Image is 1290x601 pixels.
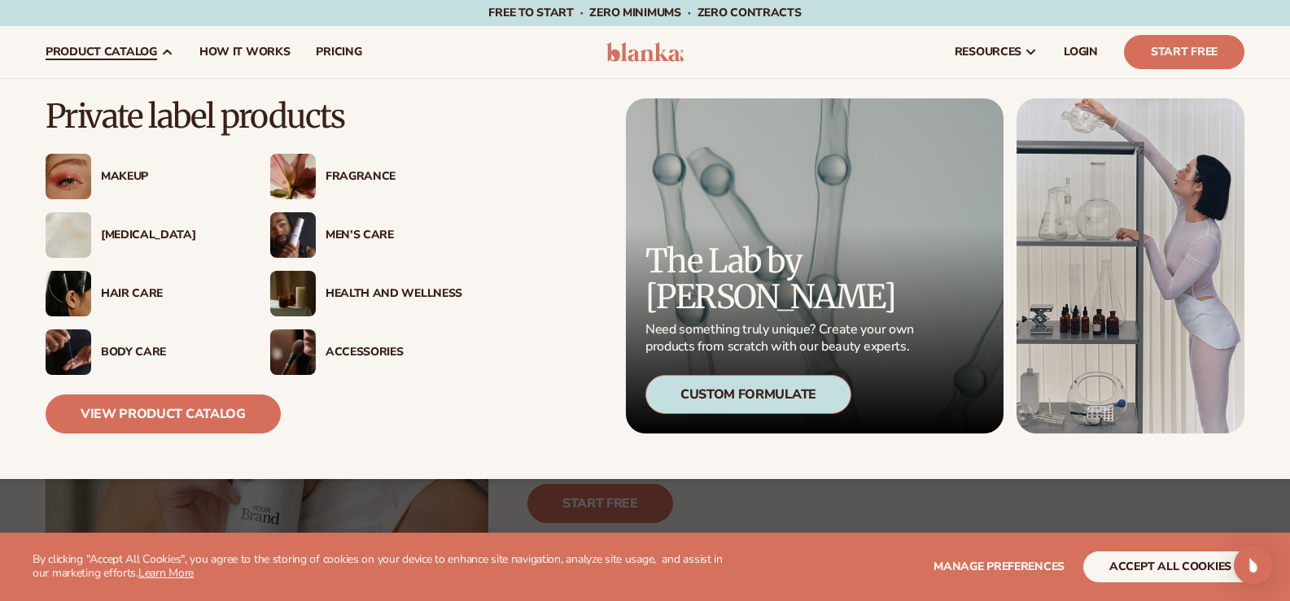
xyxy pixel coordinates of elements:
[46,154,238,199] a: Female with glitter eye makeup. Makeup
[934,559,1065,574] span: Manage preferences
[101,170,238,184] div: Makeup
[46,394,281,433] a: View Product Catalog
[326,346,462,359] div: Accessories
[1083,551,1257,582] button: accept all cookies
[645,375,851,414] div: Custom Formulate
[199,46,291,59] span: How It Works
[270,271,462,316] a: Candles and incense on table. Health And Wellness
[270,154,462,199] a: Pink blooming flower. Fragrance
[101,346,238,359] div: Body Care
[270,212,462,258] a: Male holding moisturizer bottle. Men’s Care
[33,26,186,78] a: product catalog
[46,154,91,199] img: Female with glitter eye makeup.
[270,329,462,375] a: Female with makeup brush. Accessories
[488,5,801,20] span: Free to start · ZERO minimums · ZERO contracts
[186,26,304,78] a: How It Works
[316,46,361,59] span: pricing
[46,46,157,59] span: product catalog
[270,212,316,258] img: Male holding moisturizer bottle.
[326,170,462,184] div: Fragrance
[955,46,1021,59] span: resources
[326,229,462,242] div: Men’s Care
[626,98,1004,433] a: Microscopic product formula. The Lab by [PERSON_NAME] Need something truly unique? Create your ow...
[606,42,684,62] img: logo
[46,329,91,375] img: Male hand applying moisturizer.
[46,98,462,134] p: Private label products
[270,329,316,375] img: Female with makeup brush.
[33,553,724,581] p: By clicking "Accept All Cookies", you agree to the storing of cookies on your device to enhance s...
[645,243,919,315] p: The Lab by [PERSON_NAME]
[1064,46,1098,59] span: LOGIN
[942,26,1051,78] a: resources
[1124,35,1244,69] a: Start Free
[46,329,238,375] a: Male hand applying moisturizer. Body Care
[934,551,1065,582] button: Manage preferences
[1051,26,1111,78] a: LOGIN
[270,154,316,199] img: Pink blooming flower.
[303,26,374,78] a: pricing
[46,212,91,258] img: Cream moisturizer swatch.
[645,321,919,355] p: Need something truly unique? Create your own products from scratch with our beauty experts.
[270,271,316,316] img: Candles and incense on table.
[46,212,238,258] a: Cream moisturizer swatch. [MEDICAL_DATA]
[101,229,238,242] div: [MEDICAL_DATA]
[46,271,91,316] img: Female hair pulled back with clips.
[46,271,238,316] a: Female hair pulled back with clips. Hair Care
[1234,546,1273,585] div: Open Intercom Messenger
[101,287,238,301] div: Hair Care
[326,287,462,301] div: Health And Wellness
[1017,98,1244,433] img: Female in lab with equipment.
[138,565,194,581] a: Learn More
